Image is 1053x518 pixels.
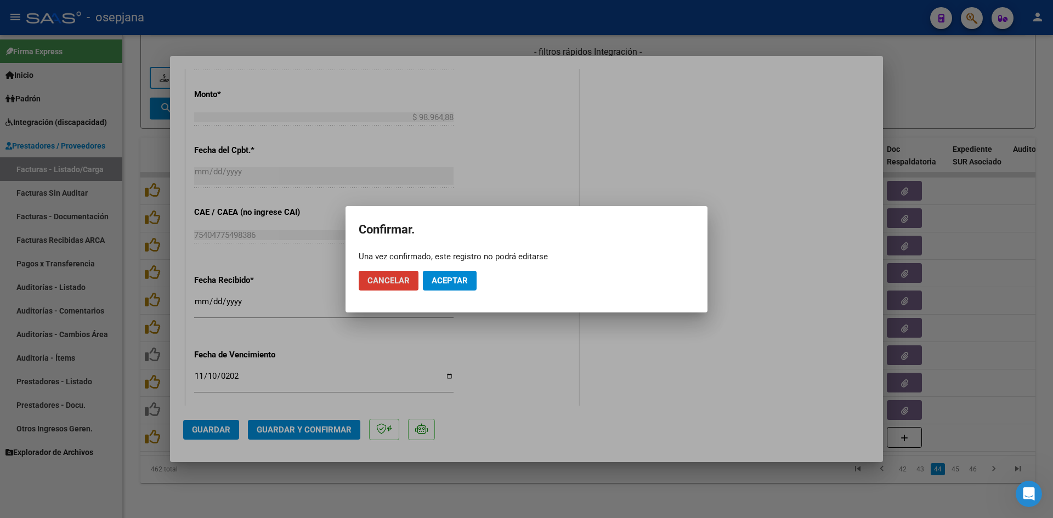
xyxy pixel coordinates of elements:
span: Cancelar [367,276,410,286]
button: Aceptar [423,271,477,291]
iframe: Intercom live chat [1016,481,1042,507]
button: Cancelar [359,271,418,291]
h2: Confirmar. [359,219,694,240]
span: Aceptar [432,276,468,286]
div: Una vez confirmado, este registro no podrá editarse [359,251,694,262]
